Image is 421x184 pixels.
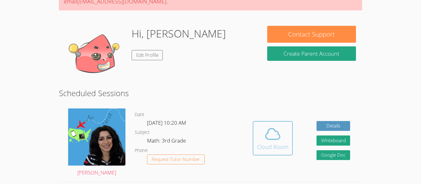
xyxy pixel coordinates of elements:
button: Request Tutor Number [147,155,205,165]
h2: Scheduled Sessions [59,87,362,99]
span: [DATE] 10:20 AM [147,119,186,126]
a: [PERSON_NAME] [68,108,125,177]
dt: Date [135,111,144,119]
dd: Math: 3rd Grade [147,136,187,147]
button: Create Parent Account [267,46,356,61]
dt: Phone [135,147,148,155]
button: Contact Support [267,26,356,43]
h1: Hi, [PERSON_NAME] [132,26,226,41]
img: air%20tutor%20avatar.png [68,108,125,166]
a: Edit Profile [132,50,163,60]
a: Google Doc [317,150,350,160]
button: Cloud Room [253,121,293,155]
div: Cloud Room [257,143,288,151]
img: default.png [65,26,127,87]
button: Whiteboard [317,135,350,146]
span: Request Tutor Number [152,157,200,162]
a: Details [317,121,350,131]
dt: Subject [135,129,150,136]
